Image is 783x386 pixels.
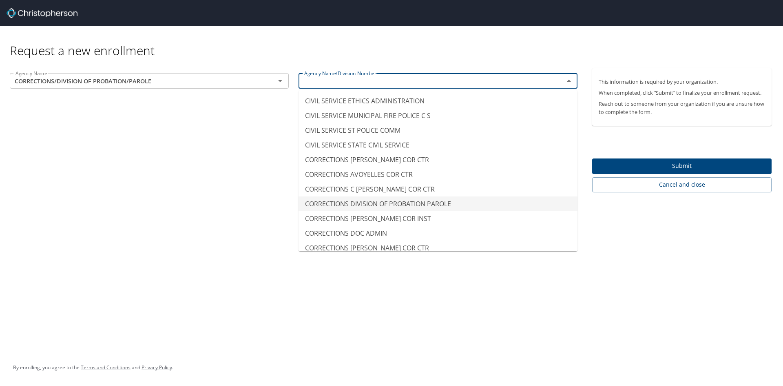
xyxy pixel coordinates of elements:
div: By enrolling, you agree to the and . [13,357,173,378]
p: This information is required by your organization. [599,78,765,86]
li: CORRECTIONS DIVISION OF PROBATION PAROLE [299,196,577,211]
p: Reach out to someone from your organization if you are unsure how to complete the form. [599,100,765,116]
p: When completed, click “Submit” to finalize your enrollment request. [599,89,765,97]
a: Terms and Conditions [81,364,130,371]
li: CORRECTIONS [PERSON_NAME] COR INST [299,211,577,226]
button: Close [563,75,575,87]
li: CIVIL SERVICE ST POLICE COMM [299,123,577,138]
li: CIVIL SERVICE MUNICIPAL FIRE POLICE C S [299,108,577,123]
li: CIVIL SERVICE ETHICS ADMINISTRATION [299,94,577,108]
img: cbt logo [7,8,77,18]
a: Privacy Policy [142,364,172,371]
button: Open [274,75,286,87]
span: Cancel and close [599,180,765,190]
li: CORRECTIONS AVOYELLES COR CTR [299,167,577,182]
li: CORRECTIONS C [PERSON_NAME] COR CTR [299,182,577,196]
li: CORRECTIONS [PERSON_NAME] COR CTR [299,241,577,255]
li: CIVIL SERVICE STATE CIVIL SERVICE [299,138,577,152]
button: Submit [592,158,772,174]
li: CORRECTIONS DOC ADMIN [299,226,577,241]
span: Submit [599,161,765,171]
li: CORRECTIONS [PERSON_NAME] COR CTR [299,152,577,167]
div: Request a new enrollment [10,26,778,58]
button: Cancel and close [592,177,772,192]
